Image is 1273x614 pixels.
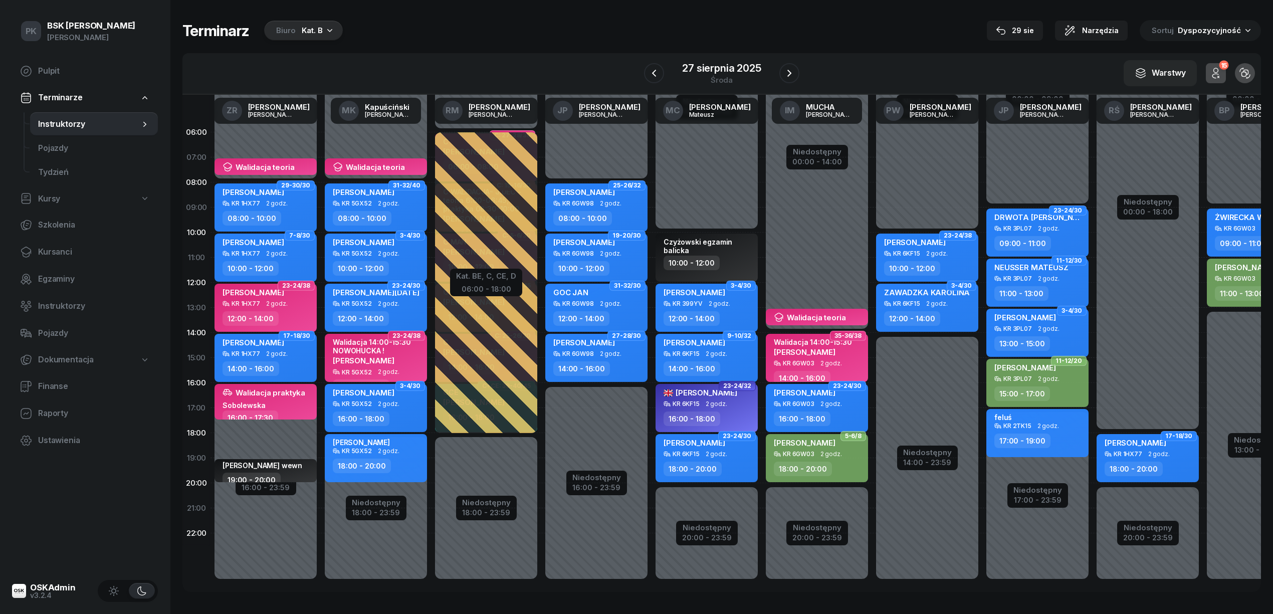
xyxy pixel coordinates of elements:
[1038,375,1059,382] span: 2 godz.
[792,146,842,168] button: Niedostępny00:00 - 14:00
[1003,423,1031,429] div: KR 2TK15
[1130,103,1192,111] div: [PERSON_NAME]
[182,270,210,295] div: 12:00
[783,360,814,366] div: KR 6GW03
[1219,61,1228,70] div: 15
[282,285,310,287] span: 23-24/38
[223,401,305,410] div: Sobolewska
[223,288,284,297] span: [PERSON_NAME]
[283,335,310,337] span: 17-18/30
[12,294,158,318] a: Instruktorzy
[12,584,26,598] img: logo-xs@2x.png
[12,374,158,398] a: Finanse
[38,65,150,78] span: Pulpit
[994,434,1050,448] div: 17:00 - 19:00
[446,106,459,115] span: RM
[884,311,940,326] div: 12:00 - 14:00
[266,200,288,207] span: 2 godz.
[223,361,279,376] div: 14:00 - 16:00
[435,98,538,124] a: RM[PERSON_NAME][PERSON_NAME]
[266,350,288,357] span: 2 godz.
[182,220,210,245] div: 10:00
[392,285,420,287] span: 23-24/30
[706,350,727,357] span: 2 godz.
[47,22,135,30] div: BSK [PERSON_NAME]
[664,338,725,347] span: [PERSON_NAME]
[772,98,862,124] a: IMMUCHA[PERSON_NAME]
[38,407,150,420] span: Raporty
[910,103,971,111] div: [PERSON_NAME]
[709,300,730,307] span: 2 godz.
[1037,423,1059,430] span: 2 godz.
[182,446,210,471] div: 19:00
[1003,375,1032,382] div: KR 3PL07
[572,472,621,494] button: Niedostępny16:00 - 23:59
[400,235,420,237] span: 3-4/30
[706,400,727,407] span: 2 godz.
[951,285,972,287] span: 3-4/30
[392,335,420,337] span: 23-24/38
[182,22,249,40] h1: Terminarz
[12,267,158,291] a: Egzaminy
[884,288,970,297] span: ZAWADZKA KAROLINA
[232,250,260,257] div: KR 1HX77
[1130,111,1178,118] div: [PERSON_NAME]
[579,103,641,111] div: [PERSON_NAME]
[834,335,862,337] span: 35-36/38
[806,103,854,111] div: MUCHA
[783,451,814,457] div: KR 6GW03
[553,338,615,347] span: [PERSON_NAME]
[600,250,621,257] span: 2 godz.
[227,106,238,115] span: ZR
[562,250,594,257] div: KR 6GW98
[333,261,389,276] div: 10:00 - 12:00
[223,411,278,425] div: 16:00 - 17:30
[1038,225,1059,232] span: 2 godz.
[331,98,421,124] a: MKKapuściński[PERSON_NAME]
[1020,111,1068,118] div: [PERSON_NAME]
[612,335,641,337] span: 27-28/30
[664,288,725,297] span: [PERSON_NAME]
[248,103,310,111] div: [PERSON_NAME]
[223,461,302,470] div: [PERSON_NAME] wewn
[884,261,940,276] div: 10:00 - 12:00
[333,438,390,447] div: [PERSON_NAME]
[1013,494,1062,504] div: 17:00 - 23:59
[333,288,419,297] span: [PERSON_NAME][DATE]
[673,300,703,307] div: KR 399YV
[731,285,751,287] span: 3-4/30
[333,356,394,365] span: [PERSON_NAME]
[333,311,389,326] div: 12:00 - 14:00
[876,98,979,124] a: PW[PERSON_NAME][PERSON_NAME]
[38,219,150,232] span: Szkolenia
[994,213,1093,222] span: DRWOTA [PERSON_NAME]
[1096,98,1200,124] a: RŚ[PERSON_NAME][PERSON_NAME]
[673,451,700,457] div: KR 6KF15
[223,187,284,197] span: [PERSON_NAME]
[944,235,972,237] span: 23-24/38
[664,462,722,476] div: 18:00 - 20:00
[553,261,609,276] div: 10:00 - 12:00
[600,300,621,307] span: 2 godz.
[38,246,150,259] span: Kursanci
[1152,24,1176,37] span: Sortuj
[352,506,400,517] div: 18:00 - 23:59
[182,245,210,270] div: 11:00
[12,59,158,83] a: Pulpit
[12,348,158,371] a: Dokumentacja
[1013,484,1062,506] button: Niedostępny17:00 - 23:59
[182,320,210,345] div: 14:00
[223,211,281,226] div: 08:00 - 10:00
[12,86,158,109] a: Terminarze
[236,389,305,396] span: Walidacja praktyka
[12,187,158,211] a: Kursy
[820,360,842,367] span: 2 godz.
[1013,486,1062,494] div: Niedostępny
[1082,25,1119,37] span: Narzędzia
[12,321,158,345] a: Pojazdy
[232,350,260,357] div: KR 1HX77
[1123,206,1173,216] div: 00:00 - 18:00
[1123,524,1173,531] div: Niedostępny
[994,313,1056,322] span: [PERSON_NAME]
[792,155,842,166] div: 00:00 - 14:00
